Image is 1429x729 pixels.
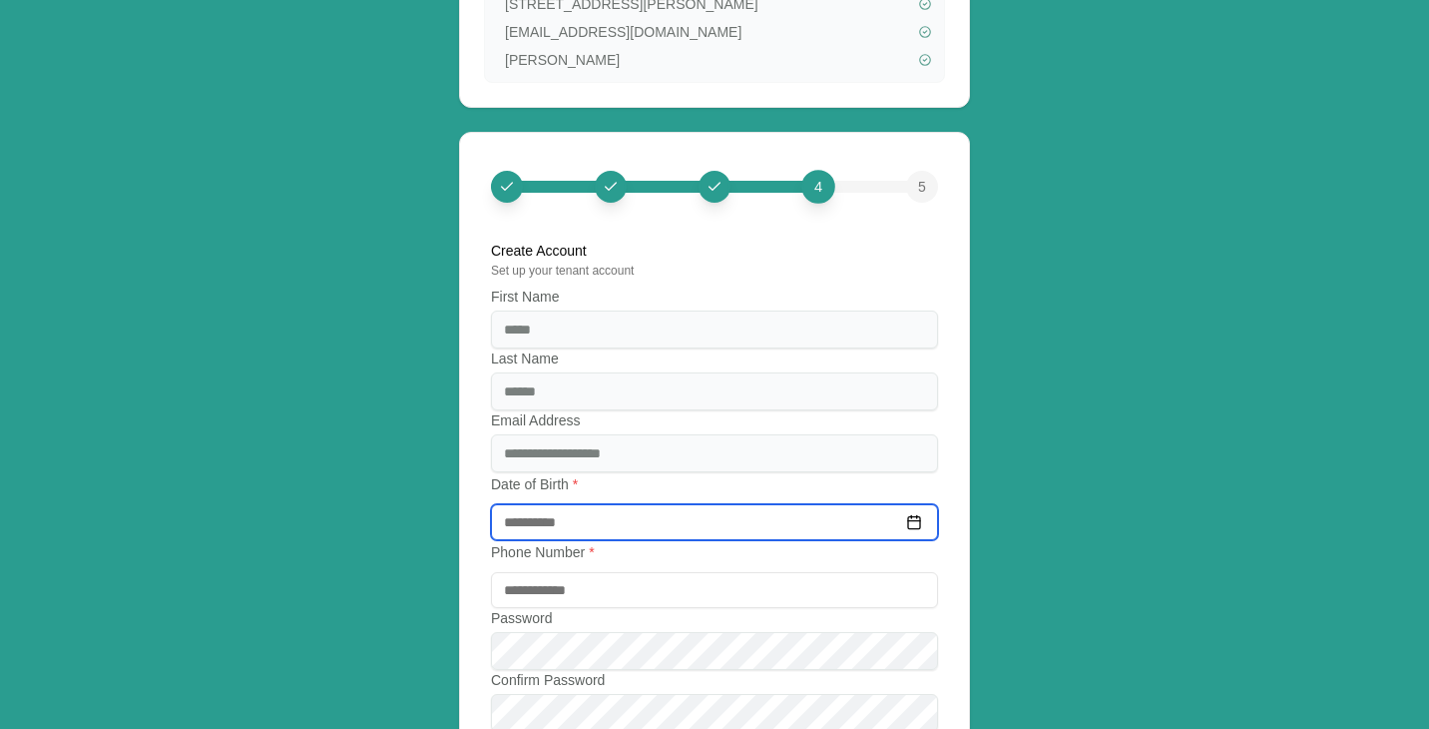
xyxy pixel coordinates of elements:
span: [EMAIL_ADDRESS][DOMAIN_NAME] [505,22,910,42]
label: Last Name [491,349,938,368]
label: Date of Birth [491,476,578,492]
div: Create Account [491,241,938,261]
label: Password [491,608,938,628]
label: Phone Number [491,544,595,560]
span: [PERSON_NAME] [505,50,910,70]
label: First Name [491,287,938,307]
span: 4 [814,177,822,198]
span: 5 [918,177,926,197]
label: Email Address [491,410,938,430]
label: Confirm Password [491,670,938,690]
div: Set up your tenant account [491,263,938,279]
